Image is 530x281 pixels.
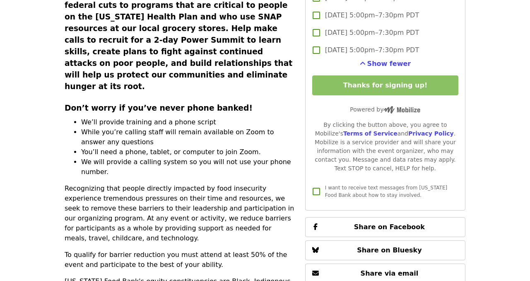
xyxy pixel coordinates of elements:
[325,10,419,20] span: [DATE] 5:00pm–7:30pm PDT
[343,130,397,137] a: Terms of Service
[350,106,420,113] span: Powered by
[81,127,295,147] li: While you’re calling staff will remain available on Zoom to answer any questions
[354,223,425,231] span: Share on Facebook
[367,60,411,68] span: Show fewer
[325,185,447,198] span: I want to receive text messages from [US_STATE] Food Bank about how to stay involved.
[305,217,465,237] button: Share on Facebook
[325,45,419,55] span: [DATE] 5:00pm–7:30pm PDT
[408,130,454,137] a: Privacy Policy
[360,59,411,69] button: See more timeslots
[81,117,295,127] li: We’ll provide training and a phone script
[312,75,458,95] button: Thanks for signing up!
[65,184,295,243] p: Recognizing that people directly impacted by food insecurity experience tremendous pressures on t...
[81,147,295,157] li: You’ll need a phone, tablet, or computer to join Zoom.
[325,28,419,38] span: [DATE] 5:00pm–7:30pm PDT
[81,157,295,177] li: We will provide a calling system so you will not use your phone number.
[305,240,465,260] button: Share on Bluesky
[65,250,295,270] p: To qualify for barrier reduction you must attend at least 50% of the event and participate to the...
[383,106,420,114] img: Powered by Mobilize
[65,102,295,114] h3: Don’t worry if you’ve never phone banked!
[357,246,422,254] span: Share on Bluesky
[361,269,419,277] span: Share via email
[312,121,458,173] div: By clicking the button above, you agree to Mobilize's and . Mobilize is a service provider and wi...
